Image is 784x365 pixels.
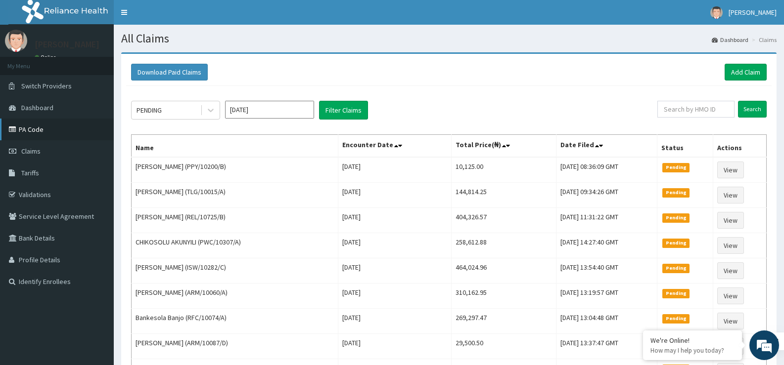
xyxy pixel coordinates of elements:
[132,157,338,183] td: [PERSON_NAME] (PPY/10200/B)
[556,208,657,233] td: [DATE] 11:31:22 GMT
[712,36,748,44] a: Dashboard
[662,289,690,298] span: Pending
[556,157,657,183] td: [DATE] 08:36:09 GMT
[710,6,723,19] img: User Image
[132,233,338,258] td: CHIKOSOLU AKUNYILI (PWC/10307/A)
[451,183,556,208] td: 144,814.25
[132,334,338,359] td: [PERSON_NAME] (ARM/10087/D)
[225,101,314,119] input: Select Month and Year
[556,284,657,309] td: [DATE] 13:19:57 GMT
[451,334,556,359] td: 29,500.50
[650,336,735,345] div: We're Online!
[556,334,657,359] td: [DATE] 13:37:47 GMT
[662,239,690,247] span: Pending
[21,168,39,177] span: Tariffs
[451,157,556,183] td: 10,125.00
[650,346,735,355] p: How may I help you today?
[338,233,452,258] td: [DATE]
[338,183,452,208] td: [DATE]
[121,32,777,45] h1: All Claims
[662,314,690,323] span: Pending
[35,54,58,61] a: Online
[657,135,713,158] th: Status
[319,101,368,120] button: Filter Claims
[338,208,452,233] td: [DATE]
[717,212,744,229] a: View
[717,187,744,203] a: View
[662,213,690,222] span: Pending
[717,162,744,178] a: View
[132,135,338,158] th: Name
[556,183,657,208] td: [DATE] 09:34:26 GMT
[338,157,452,183] td: [DATE]
[338,135,452,158] th: Encounter Date
[738,101,767,118] input: Search
[717,237,744,254] a: View
[35,40,99,49] p: [PERSON_NAME]
[451,208,556,233] td: 404,326.57
[5,30,27,52] img: User Image
[451,135,556,158] th: Total Price(₦)
[132,258,338,284] td: [PERSON_NAME] (ISW/10282/C)
[131,64,208,81] button: Download Paid Claims
[662,264,690,273] span: Pending
[132,309,338,334] td: Bankesola Banjo (RFC/10074/A)
[729,8,777,17] span: [PERSON_NAME]
[717,287,744,304] a: View
[21,81,72,90] span: Switch Providers
[717,313,744,329] a: View
[451,309,556,334] td: 269,297.47
[451,258,556,284] td: 464,024.96
[338,258,452,284] td: [DATE]
[749,36,777,44] li: Claims
[451,284,556,309] td: 310,162.95
[137,105,162,115] div: PENDING
[725,64,767,81] a: Add Claim
[662,163,690,172] span: Pending
[132,284,338,309] td: [PERSON_NAME] (ARM/10060/A)
[338,284,452,309] td: [DATE]
[717,262,744,279] a: View
[556,258,657,284] td: [DATE] 13:54:40 GMT
[657,101,735,118] input: Search by HMO ID
[21,147,41,156] span: Claims
[451,233,556,258] td: 258,612.88
[338,309,452,334] td: [DATE]
[556,233,657,258] td: [DATE] 14:27:40 GMT
[132,183,338,208] td: [PERSON_NAME] (TLG/10015/A)
[21,103,53,112] span: Dashboard
[556,309,657,334] td: [DATE] 13:04:48 GMT
[713,135,766,158] th: Actions
[556,135,657,158] th: Date Filed
[662,188,690,197] span: Pending
[132,208,338,233] td: [PERSON_NAME] (REL/10725/B)
[338,334,452,359] td: [DATE]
